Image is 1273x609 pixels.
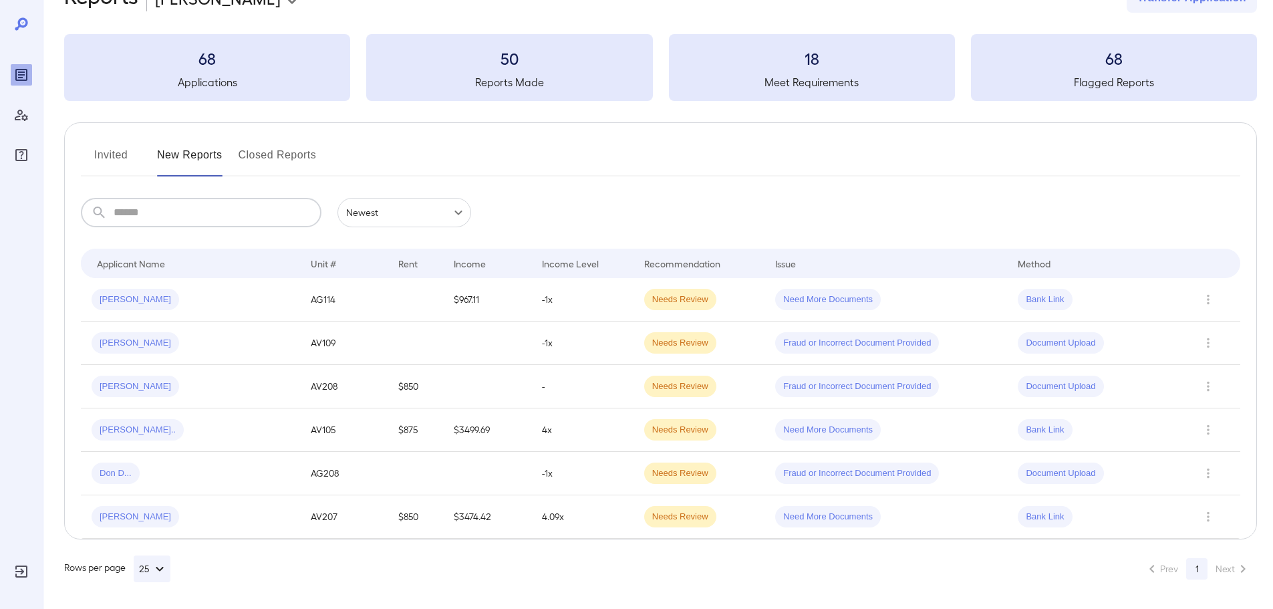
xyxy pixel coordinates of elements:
button: Row Actions [1197,376,1219,397]
td: $850 [388,495,444,539]
td: $875 [388,408,444,452]
span: Fraud or Incorrect Document Provided [775,337,939,350]
h5: Applications [64,74,350,90]
td: AV208 [300,365,388,408]
span: Bank Link [1018,293,1072,306]
button: New Reports [157,144,223,176]
div: Rows per page [64,556,170,582]
td: AG208 [300,452,388,495]
span: Document Upload [1018,380,1103,393]
span: Document Upload [1018,467,1103,480]
span: Need More Documents [775,424,881,437]
span: [PERSON_NAME].. [92,424,184,437]
summary: 68Applications50Reports Made18Meet Requirements68Flagged Reports [64,34,1257,101]
button: Row Actions [1197,419,1219,441]
td: AV207 [300,495,388,539]
button: Row Actions [1197,289,1219,310]
div: Applicant Name [97,255,165,271]
h3: 50 [366,47,652,69]
nav: pagination navigation [1138,558,1257,580]
span: [PERSON_NAME] [92,293,179,306]
div: Manage Users [11,104,32,126]
div: Unit # [311,255,336,271]
span: Needs Review [644,511,716,523]
span: Bank Link [1018,511,1072,523]
div: Method [1018,255,1050,271]
span: Needs Review [644,424,716,437]
span: Bank Link [1018,424,1072,437]
div: Newest [337,198,471,227]
td: -1x [531,278,633,322]
td: -1x [531,322,633,365]
div: Reports [11,64,32,86]
span: Fraud or Incorrect Document Provided [775,380,939,393]
span: [PERSON_NAME] [92,337,179,350]
div: Log Out [11,561,32,582]
td: AV109 [300,322,388,365]
span: Document Upload [1018,337,1103,350]
span: Needs Review [644,467,716,480]
span: [PERSON_NAME] [92,511,179,523]
button: page 1 [1186,558,1208,580]
td: AG114 [300,278,388,322]
td: - [531,365,633,408]
td: 4x [531,408,633,452]
h5: Meet Requirements [669,74,955,90]
button: Row Actions [1197,463,1219,484]
span: [PERSON_NAME] [92,380,179,393]
span: Needs Review [644,293,716,306]
div: Recommendation [644,255,720,271]
td: $967.11 [443,278,531,322]
button: 25 [134,556,170,582]
button: Row Actions [1197,332,1219,354]
div: Rent [398,255,420,271]
h3: 68 [971,47,1257,69]
h5: Reports Made [366,74,652,90]
td: $3474.42 [443,495,531,539]
span: Need More Documents [775,511,881,523]
td: AV105 [300,408,388,452]
span: Fraud or Incorrect Document Provided [775,467,939,480]
div: FAQ [11,144,32,166]
span: Don D... [92,467,140,480]
h3: 68 [64,47,350,69]
h5: Flagged Reports [971,74,1257,90]
td: $3499.69 [443,408,531,452]
span: Need More Documents [775,293,881,306]
button: Closed Reports [239,144,317,176]
div: Income [454,255,486,271]
button: Invited [81,144,141,176]
div: Issue [775,255,797,271]
td: $850 [388,365,444,408]
button: Row Actions [1197,506,1219,527]
span: Needs Review [644,380,716,393]
span: Needs Review [644,337,716,350]
td: -1x [531,452,633,495]
h3: 18 [669,47,955,69]
td: 4.09x [531,495,633,539]
div: Income Level [542,255,599,271]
